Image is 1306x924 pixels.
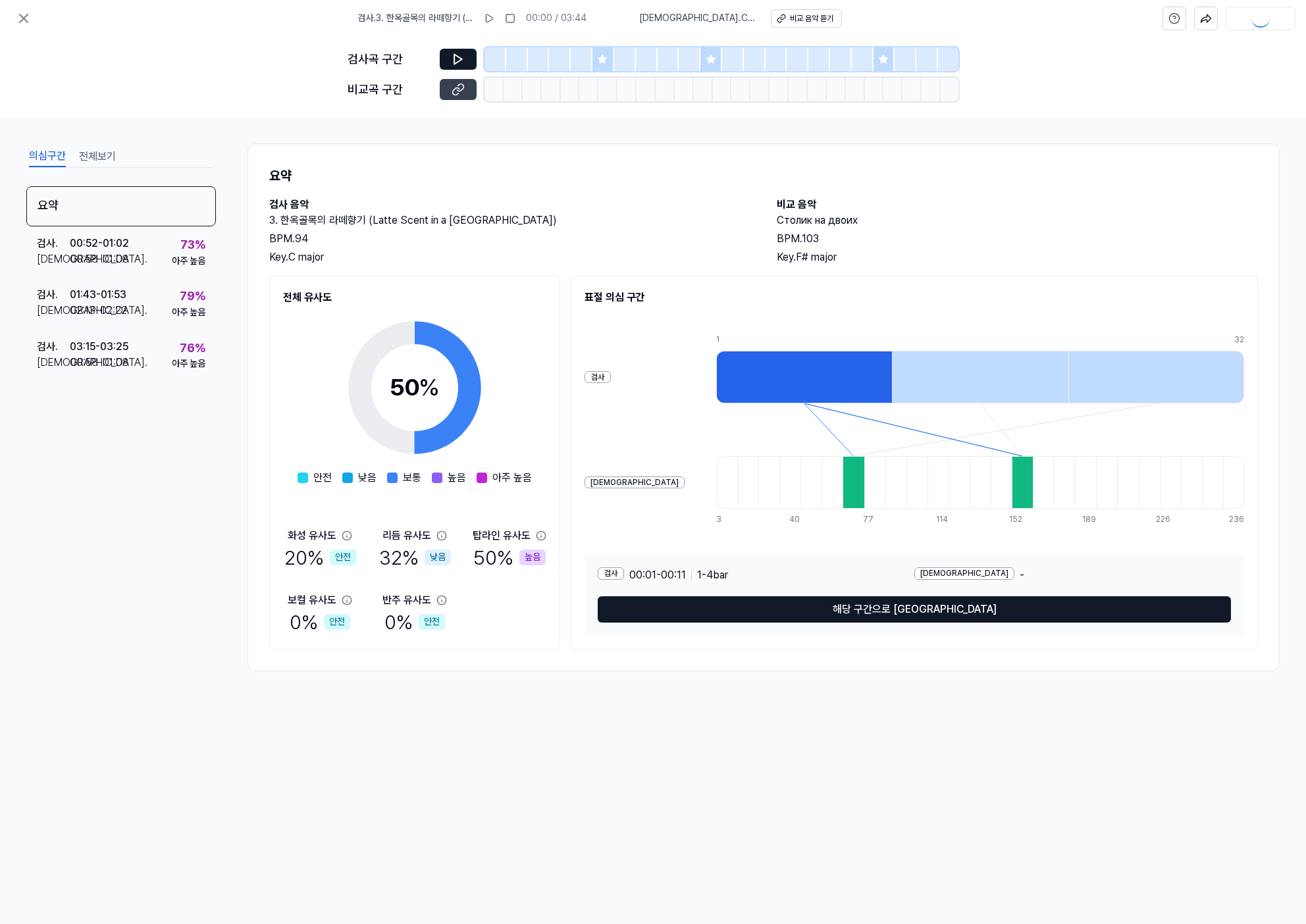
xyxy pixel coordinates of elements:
[519,550,546,565] div: 높음
[914,567,1014,580] div: [DEMOGRAPHIC_DATA]
[1009,514,1030,525] div: 152
[697,567,728,583] span: 1 - 4 bar
[473,528,531,544] div: 탑라인 유사도
[598,596,1231,623] button: 해당 구간으로 [GEOGRAPHIC_DATA]
[172,357,205,371] div: 아주 높음
[526,12,587,25] div: 00:00 / 03:44
[324,614,350,630] div: 안전
[284,544,356,571] div: 20 %
[639,12,755,25] span: [DEMOGRAPHIC_DATA] . Столик на двоих
[473,544,546,571] div: 50 %
[936,514,957,525] div: 114
[348,50,432,69] div: 검사곡 구간
[70,339,128,355] div: 03:15 - 03:25
[1168,12,1180,25] svg: help
[348,80,432,99] div: 비교곡 구간
[290,608,350,636] div: 0 %
[269,197,750,213] h2: 검사 음악
[29,146,66,167] button: 의심구간
[403,470,421,486] span: 보통
[172,255,205,268] div: 아주 높음
[1234,334,1244,346] div: 32
[269,249,750,265] div: Key. C major
[716,334,892,346] div: 1
[180,236,205,255] div: 73 %
[269,213,750,228] h2: 3. 한옥골목의 라떼향기 (Latte Scent in a [GEOGRAPHIC_DATA])
[777,231,1258,247] div: BPM. 103
[313,470,332,486] span: 안전
[269,165,1258,186] h1: 요약
[357,12,473,25] span: 검사 . 3. 한옥골목의 라떼향기 (Latte Scent in a [GEOGRAPHIC_DATA])
[37,236,70,251] div: 검사 .
[777,249,1258,265] div: Key. F# major
[1162,7,1186,30] button: help
[26,186,216,226] div: 요약
[70,251,129,267] div: 00:58 - 01:08
[269,231,750,247] div: BPM. 94
[330,550,356,565] div: 안전
[777,197,1258,213] h2: 비교 음악
[382,592,431,608] div: 반주 유사도
[863,514,884,525] div: 77
[180,287,205,306] div: 79 %
[37,355,70,371] div: [DEMOGRAPHIC_DATA] .
[419,373,440,401] span: %
[629,567,686,583] span: 00:01 - 00:11
[790,13,833,24] div: 비교 음악 듣기
[716,514,737,525] div: 3
[70,236,129,251] div: 00:52 - 01:02
[585,290,1244,305] h2: 표절 의심 구간
[384,608,445,636] div: 0 %
[598,567,624,580] div: 검사
[70,287,126,303] div: 01:43 - 01:53
[70,355,129,371] div: 00:58 - 01:08
[448,470,466,486] span: 높음
[777,213,1258,228] h2: Столик на двоих
[1156,514,1177,525] div: 226
[419,614,445,630] div: 안전
[1229,514,1244,525] div: 236
[390,370,440,405] div: 50
[914,567,1231,583] div: -
[37,303,70,319] div: [DEMOGRAPHIC_DATA] .
[1200,13,1212,24] img: share
[70,303,127,319] div: 02:13 - 02:22
[379,544,451,571] div: 32 %
[288,528,336,544] div: 화성 유사도
[585,371,611,384] div: 검사
[37,287,70,303] div: 검사 .
[492,470,532,486] span: 아주 높음
[789,514,810,525] div: 40
[771,9,842,28] button: 비교 음악 듣기
[180,339,205,358] div: 76 %
[79,146,116,167] button: 전체보기
[358,470,377,486] span: 낮음
[1082,514,1103,525] div: 189
[425,550,451,565] div: 낮음
[37,251,70,267] div: [DEMOGRAPHIC_DATA] .
[283,290,546,305] h2: 전체 유사도
[37,339,70,355] div: 검사 .
[382,528,431,544] div: 리듬 유사도
[585,476,685,489] div: [DEMOGRAPHIC_DATA]
[172,306,205,319] div: 아주 높음
[288,592,336,608] div: 보컬 유사도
